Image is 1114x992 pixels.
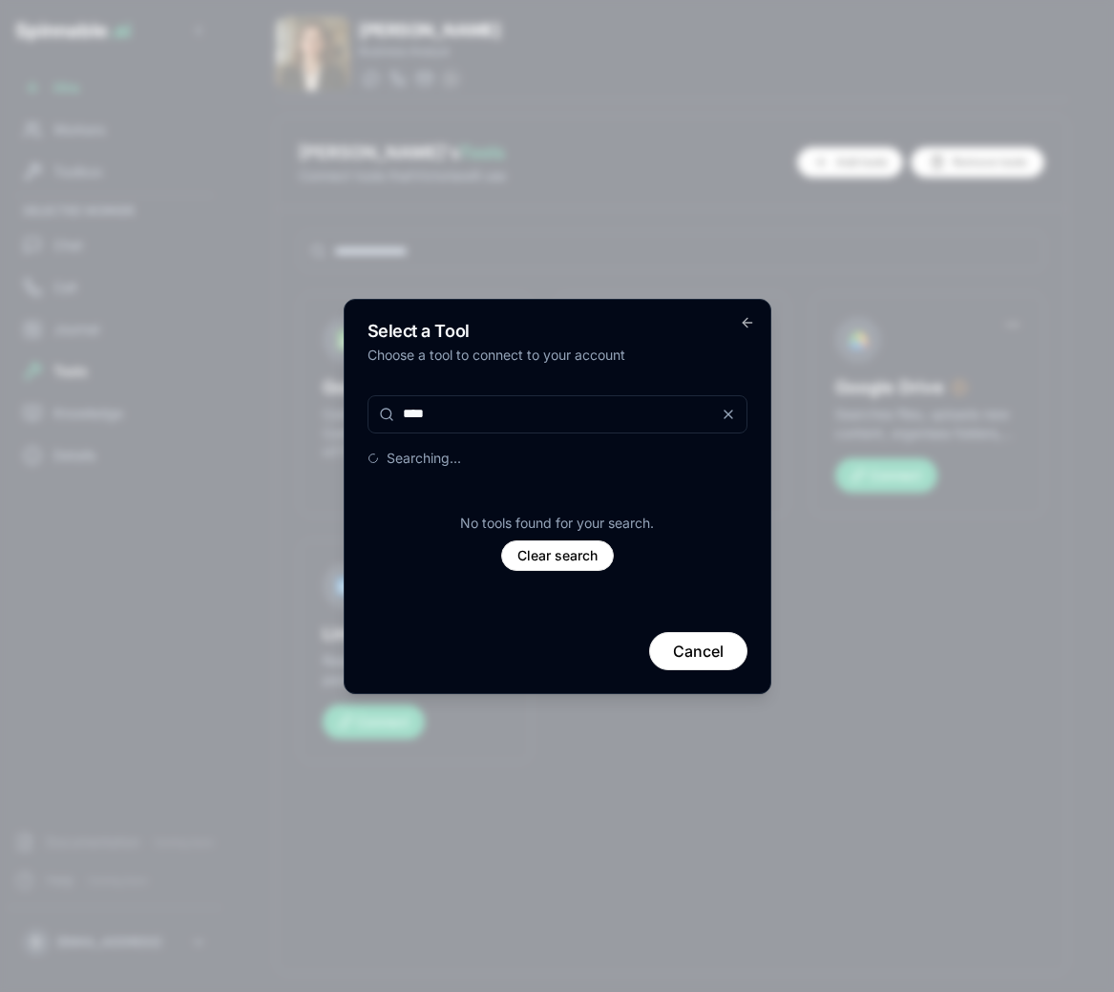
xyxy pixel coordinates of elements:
p: Choose a tool to connect to your account [368,346,747,365]
button: Clear search [501,540,614,571]
h2: Select a Tool [368,323,747,340]
div: Searching... [368,449,747,468]
button: Cancel [649,632,747,670]
p: No tools found for your search. [368,514,747,533]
